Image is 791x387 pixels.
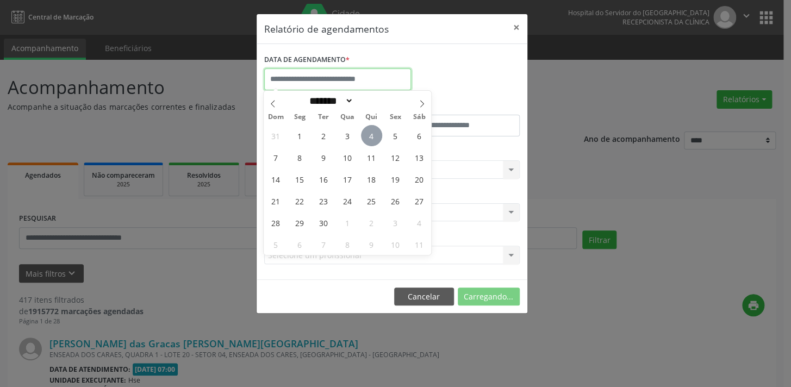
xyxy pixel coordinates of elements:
[361,147,382,168] span: Setembro 11, 2025
[384,190,406,211] span: Setembro 26, 2025
[353,95,389,107] input: Year
[408,212,429,233] span: Outubro 4, 2025
[506,14,527,41] button: Close
[335,114,359,121] span: Qua
[265,125,286,146] span: Agosto 31, 2025
[313,147,334,168] span: Setembro 9, 2025
[264,114,288,121] span: Dom
[313,125,334,146] span: Setembro 2, 2025
[408,147,429,168] span: Setembro 13, 2025
[265,234,286,255] span: Outubro 5, 2025
[289,168,310,190] span: Setembro 15, 2025
[361,234,382,255] span: Outubro 9, 2025
[337,212,358,233] span: Outubro 1, 2025
[306,95,353,107] select: Month
[384,168,406,190] span: Setembro 19, 2025
[384,147,406,168] span: Setembro 12, 2025
[408,234,429,255] span: Outubro 11, 2025
[337,147,358,168] span: Setembro 10, 2025
[394,288,454,306] button: Cancelar
[407,114,431,121] span: Sáb
[288,114,312,121] span: Seg
[289,190,310,211] span: Setembro 22, 2025
[361,168,382,190] span: Setembro 18, 2025
[408,125,429,146] span: Setembro 6, 2025
[458,288,520,306] button: Carregando...
[265,168,286,190] span: Setembro 14, 2025
[395,98,520,115] label: ATÉ
[337,190,358,211] span: Setembro 24, 2025
[384,234,406,255] span: Outubro 10, 2025
[289,212,310,233] span: Setembro 29, 2025
[289,125,310,146] span: Setembro 1, 2025
[313,234,334,255] span: Outubro 7, 2025
[384,212,406,233] span: Outubro 3, 2025
[383,114,407,121] span: Sex
[408,190,429,211] span: Setembro 27, 2025
[337,234,358,255] span: Outubro 8, 2025
[408,168,429,190] span: Setembro 20, 2025
[264,22,389,36] h5: Relatório de agendamentos
[337,168,358,190] span: Setembro 17, 2025
[361,190,382,211] span: Setembro 25, 2025
[265,147,286,168] span: Setembro 7, 2025
[359,114,383,121] span: Qui
[313,212,334,233] span: Setembro 30, 2025
[312,114,335,121] span: Ter
[337,125,358,146] span: Setembro 3, 2025
[384,125,406,146] span: Setembro 5, 2025
[361,125,382,146] span: Setembro 4, 2025
[289,234,310,255] span: Outubro 6, 2025
[264,52,350,68] label: DATA DE AGENDAMENTO
[313,168,334,190] span: Setembro 16, 2025
[265,212,286,233] span: Setembro 28, 2025
[289,147,310,168] span: Setembro 8, 2025
[265,190,286,211] span: Setembro 21, 2025
[361,212,382,233] span: Outubro 2, 2025
[313,190,334,211] span: Setembro 23, 2025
